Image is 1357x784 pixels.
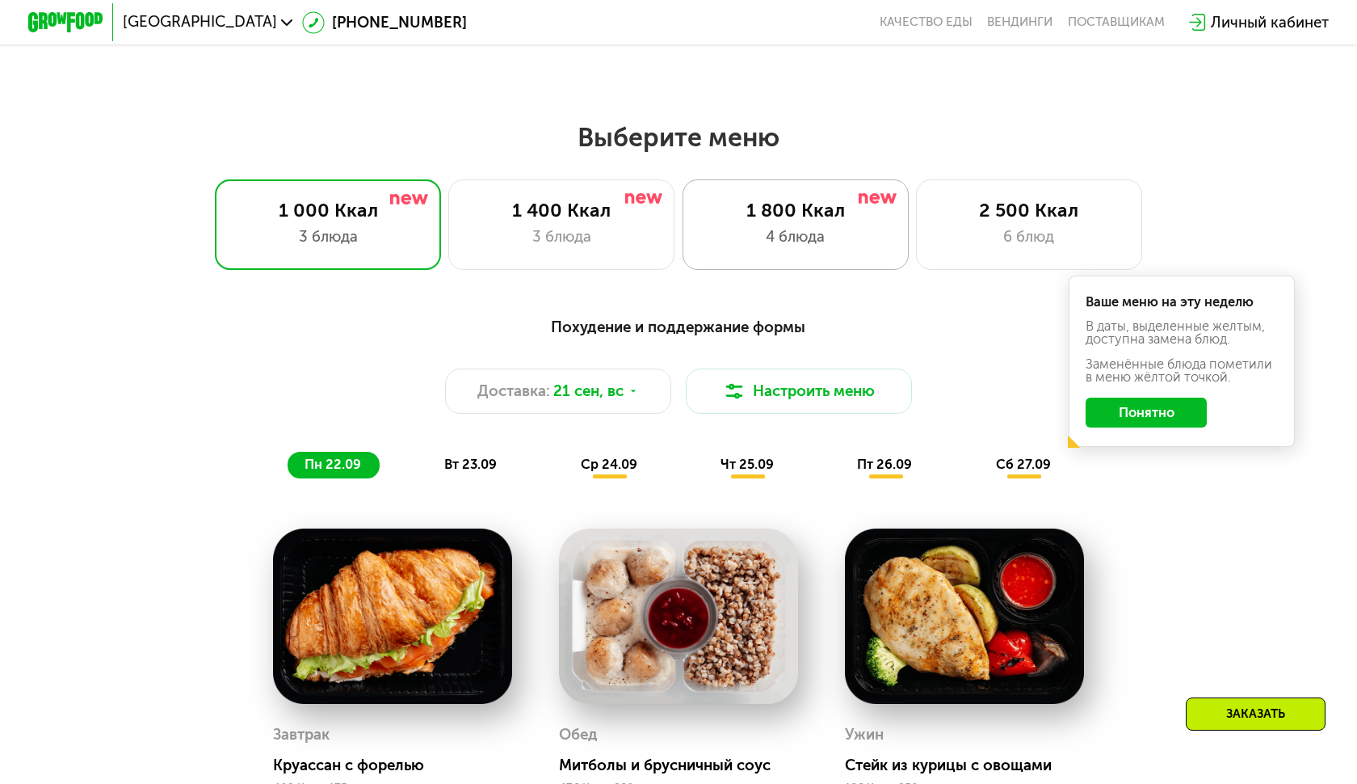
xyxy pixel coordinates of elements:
[61,121,1297,154] h2: Выберите меню
[845,720,884,748] div: Ужин
[477,380,550,403] span: Доставка:
[702,199,889,221] div: 1 800 Ккал
[302,11,467,34] a: [PHONE_NUMBER]
[234,226,422,248] div: 3 блюда
[996,457,1051,472] span: сб 27.09
[444,457,497,472] span: вт 23.09
[935,199,1122,221] div: 2 500 Ккал
[1086,296,1278,309] div: Ваше меню на эту неделю
[120,315,1236,339] div: Похудение и поддержание формы
[1211,11,1329,34] div: Личный кабинет
[273,720,330,748] div: Завтрак
[686,369,912,414] button: Настроить меню
[1086,320,1278,347] div: В даты, выделенные желтым, доступна замена блюд.
[1068,15,1165,30] div: поставщикам
[702,226,889,248] div: 4 блюда
[1086,358,1278,385] div: Заменённые блюда пометили в меню жёлтой точкой.
[721,457,774,472] span: чт 25.09
[987,15,1052,30] a: Вендинги
[234,199,422,221] div: 1 000 Ккал
[857,457,912,472] span: пт 26.09
[581,457,637,472] span: ср 24.09
[1186,698,1325,731] div: Заказать
[559,756,813,774] div: Митболы и брусничный соус
[559,720,598,748] div: Обед
[123,15,277,30] span: [GEOGRAPHIC_DATA]
[553,380,624,403] span: 21 сен, вс
[468,226,655,248] div: 3 блюда
[1086,398,1208,428] button: Понятно
[845,756,1099,774] div: Стейк из курицы с овощами
[305,457,361,472] span: пн 22.09
[880,15,973,30] a: Качество еды
[273,756,527,774] div: Круассан с форелью
[935,226,1122,248] div: 6 блюд
[468,199,655,221] div: 1 400 Ккал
